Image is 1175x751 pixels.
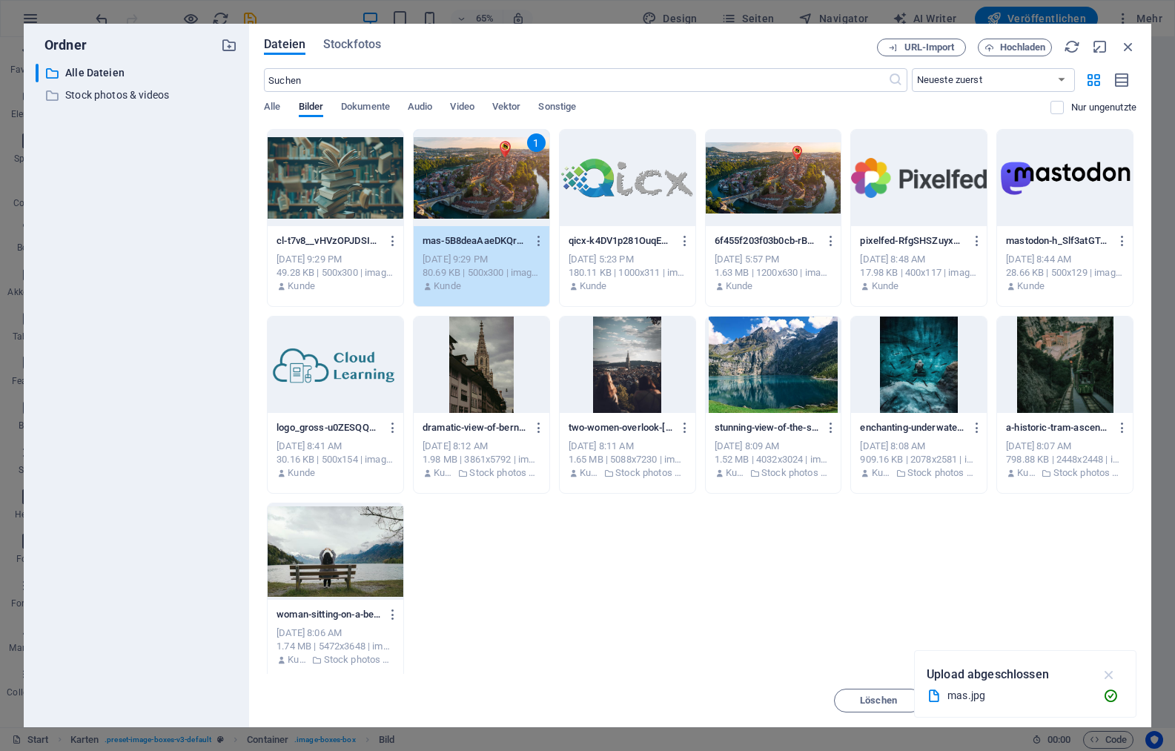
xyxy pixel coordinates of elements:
p: Kunde [434,466,454,480]
p: Kunde [580,279,607,293]
p: Stock photos & videos [1053,466,1124,480]
span: Bilder [299,98,324,119]
p: cl-t7v8__vHVzOPJDSIAtLayw.jpg [277,234,380,248]
button: Hochladen [978,39,1052,56]
div: 1 [527,133,546,152]
p: qicx-k4DV1p281OuqEdZ4Vl2zcw-tO9SGhiBBqmpm-mxX_xUdA.png [569,234,672,248]
div: 798.88 KB | 2448x2448 | image/jpeg [1006,453,1124,466]
div: [DATE] 8:06 AM [277,626,394,640]
p: Alle Dateien [65,64,210,82]
span: Stockfotos [323,36,381,53]
div: [DATE] 8:07 AM [1006,440,1124,453]
div: Von: Kunde | Ordner: Stock photos & videos [715,466,833,480]
div: Von: Kunde | Ordner: Stock photos & videos [423,466,540,480]
div: [DATE] 8:48 AM [860,253,978,266]
div: [DATE] 8:09 AM [715,440,833,453]
div: [DATE] 8:41 AM [277,440,394,453]
div: [DATE] 5:57 PM [715,253,833,266]
p: Stock photos & videos [615,466,686,480]
p: Kunde [1017,466,1037,480]
div: mas.jpg [947,687,1091,704]
p: Kunde [1017,279,1045,293]
p: Zeigt nur Dateien an, die nicht auf der Website verwendet werden. Dateien, die während dieser Sit... [1071,101,1136,114]
div: 49.28 KB | 500x300 | image/jpeg [277,266,394,279]
p: Kunde [288,653,308,666]
p: Kunde [434,279,461,293]
p: Kunde [872,279,899,293]
i: Minimieren [1092,39,1108,55]
div: [DATE] 9:29 PM [277,253,394,266]
span: Alle [264,98,280,119]
p: Kunde [288,466,315,480]
p: Kunde [580,466,600,480]
p: Kunde [726,279,753,293]
p: Kunde [288,279,315,293]
p: pixelfed-RfgSHSZuyxucCpoxl_6cXA.png [860,234,964,248]
p: mastodon-h_Slf3atGTdhPknDKdJcKw.png [1006,234,1110,248]
div: Von: Kunde | Ordner: Stock photos & videos [277,653,394,666]
span: Audio [408,98,432,119]
button: Löschen [834,689,923,712]
div: Stock photos & videos [36,86,237,105]
p: enchanting-underwater-view-of-fish-and-statue-in-blausee-switzerland-s-crystalline-waters-y-l8aZs... [860,421,964,434]
p: Kunde [872,466,892,480]
div: 909.16 KB | 2078x2581 | image/jpeg [860,453,978,466]
span: Dokumente [341,98,390,119]
div: [DATE] 5:23 PM [569,253,686,266]
div: 17.98 KB | 400x117 | image/png [860,266,978,279]
p: 6f455f203f03b0cb-rBdnjTAgQvR3EvWbX9HIIg.png [715,234,818,248]
div: 28.66 KB | 500x129 | image/png [1006,266,1124,279]
div: Von: Kunde | Ordner: Stock photos & videos [1006,466,1124,480]
p: dramatic-view-of-bern-cathedral-tower-above-historic-buildings-under-cloudy-skies-1XNxBftoBWVI-EF... [423,421,526,434]
span: Video [450,98,474,119]
span: Vektor [492,98,521,119]
button: URL-Import [877,39,966,56]
p: Stock photos & videos [65,87,210,104]
span: Dateien [264,36,305,53]
div: 1.98 MB | 3861x5792 | image/jpeg [423,453,540,466]
div: Von: Kunde | Ordner: Stock photos & videos [569,466,686,480]
div: [DATE] 8:08 AM [860,440,978,453]
div: 1.52 MB | 4032x3024 | image/jpeg [715,453,833,466]
div: 1.65 MB | 5088x7230 | image/jpeg [569,453,686,466]
p: Kunde [726,466,746,480]
span: Hochladen [1000,43,1046,52]
p: Stock photos & videos [907,466,978,480]
i: Neuen Ordner erstellen [221,37,237,53]
div: 1.74 MB | 5472x3648 | image/jpeg [277,640,394,653]
div: 1.63 MB | 1200x630 | image/png [715,266,833,279]
p: Ordner [36,36,87,55]
div: 80.69 KB | 500x300 | image/jpeg [423,266,540,279]
div: [DATE] 8:11 AM [569,440,686,453]
p: Stock photos & videos [469,466,540,480]
p: logo_gross-u0ZESQQaPAmrEQGV8uGWVg.png [277,421,380,434]
div: [DATE] 9:29 PM [423,253,540,266]
div: 30.16 KB | 500x154 | image/png [277,453,394,466]
i: Neu laden [1064,39,1080,55]
p: Stock photos & videos [761,466,832,480]
p: a-historic-tram-ascends-a-mountain-path-surrounded-by-lush-greenery-and-architecture-zhUaXK9yY2GZ... [1006,421,1110,434]
input: Suchen [264,68,887,92]
i: Schließen [1120,39,1136,55]
div: 180.11 KB | 1000x311 | image/png [569,266,686,279]
p: stunning-view-of-the-swiss-alps-and-a-serene-lake-in-kandersteg-perfect-for-travel-and-nature-ent... [715,421,818,434]
p: Stock photos & videos [324,653,394,666]
span: URL-Import [904,43,955,52]
p: two-women-overlook-bern-s-skyline-with-the-iconic-bern-cathedral-in-the-distance--7tuOSWkkat1UicG... [569,421,672,434]
span: Löschen [860,696,897,705]
p: Upload abgeschlossen [927,665,1049,684]
p: mas-5B8deaAaeDKQrszEAkff-w.jpg [423,234,526,248]
div: [DATE] 8:12 AM [423,440,540,453]
p: woman-sitting-on-a-bench-enjoying-nature-at-lake-interlaken-switzerland-CBAf5TyqqsZWUCuNz23Prg.jpeg [277,608,380,621]
div: ​ [36,64,39,82]
div: [DATE] 8:44 AM [1006,253,1124,266]
span: Sonstige [538,98,576,119]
